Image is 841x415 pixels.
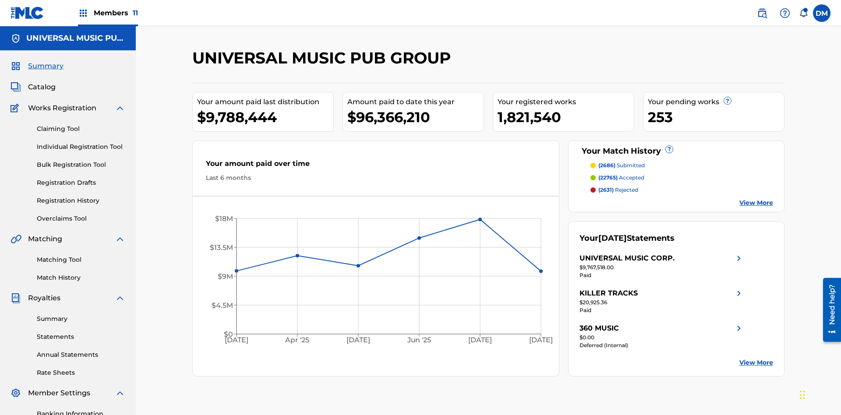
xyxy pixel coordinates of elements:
[800,382,805,408] div: Drag
[753,4,771,22] a: Public Search
[192,48,455,68] h2: UNIVERSAL MUSIC PUB GROUP
[580,299,744,306] div: $20,925.36
[739,358,773,367] a: View More
[780,8,790,18] img: help
[285,336,310,345] tspan: Apr '25
[816,274,841,346] iframe: Resource Center
[347,97,484,107] div: Amount paid to date this year
[11,82,21,92] img: Catalog
[407,336,431,345] tspan: Jun '25
[580,306,744,314] div: Paid
[580,288,744,314] a: KILLER TRACKSright chevron icon$20,925.36Paid
[11,234,21,244] img: Matching
[37,196,125,205] a: Registration History
[78,8,88,18] img: Top Rightsholders
[37,314,125,324] a: Summary
[37,178,125,187] a: Registration Drafts
[598,174,618,181] span: (22765)
[724,97,731,104] span: ?
[28,61,64,71] span: Summary
[115,293,125,303] img: expand
[11,388,21,398] img: Member Settings
[598,186,614,193] span: (2631)
[346,336,370,345] tspan: [DATE]
[598,162,645,169] p: submitted
[28,234,62,244] span: Matching
[468,336,492,345] tspan: [DATE]
[580,271,744,279] div: Paid
[498,107,634,127] div: 1,821,540
[580,288,638,299] div: KILLER TRACKS
[734,288,744,299] img: right chevron icon
[648,107,784,127] div: 253
[666,146,673,153] span: ?
[797,373,841,415] iframe: Chat Widget
[206,158,546,173] div: Your amount paid over time
[115,388,125,398] img: expand
[11,61,64,71] a: SummarySummary
[776,4,794,22] div: Help
[37,273,125,282] a: Match History
[648,97,784,107] div: Your pending works
[813,4,830,22] div: User Menu
[580,341,744,349] div: Deferred (Internal)
[580,323,744,349] a: 360 MUSICright chevron icon$0.00Deferred (Internal)
[11,293,21,303] img: Royalties
[37,124,125,134] a: Claiming Tool
[757,8,767,18] img: search
[530,336,553,345] tspan: [DATE]
[498,97,634,107] div: Your registered works
[734,323,744,334] img: right chevron icon
[28,82,56,92] span: Catalog
[580,334,744,341] div: $0.00
[580,253,744,279] a: UNIVERSAL MUSIC CORP.right chevron icon$9,767,518.00Paid
[37,160,125,169] a: Bulk Registration Tool
[580,145,774,157] div: Your Match History
[212,301,233,309] tspan: $4.5M
[115,103,125,113] img: expand
[739,198,773,207] a: View More
[94,8,138,18] span: Members
[11,61,21,71] img: Summary
[28,388,90,398] span: Member Settings
[224,330,233,338] tspan: $0
[11,82,56,92] a: CatalogCatalog
[28,293,60,303] span: Royalties
[215,215,233,223] tspan: $18M
[580,232,675,244] div: Your Statements
[28,103,96,113] span: Works Registration
[115,234,125,244] img: expand
[26,33,125,43] h5: UNIVERSAL MUSIC PUB GROUP
[799,9,808,18] div: Notifications
[218,272,233,281] tspan: $9M
[11,103,22,113] img: Works Registration
[580,253,675,264] div: UNIVERSAL MUSIC CORP.
[37,368,125,377] a: Rate Sheets
[11,33,21,44] img: Accounts
[225,336,248,345] tspan: [DATE]
[590,162,774,169] a: (2686) submitted
[210,243,233,252] tspan: $13.5M
[598,174,644,182] p: accepted
[133,9,138,17] span: 11
[598,233,627,243] span: [DATE]
[37,214,125,223] a: Overclaims Tool
[347,107,484,127] div: $96,366,210
[37,332,125,341] a: Statements
[590,174,774,182] a: (22765) accepted
[37,255,125,264] a: Matching Tool
[197,107,333,127] div: $9,788,444
[11,7,44,19] img: MLC Logo
[598,186,638,194] p: rejected
[734,253,744,264] img: right chevron icon
[37,350,125,359] a: Annual Statements
[598,162,615,169] span: (2686)
[197,97,333,107] div: Your amount paid last distribution
[37,142,125,151] a: Individual Registration Tool
[206,173,546,183] div: Last 6 months
[590,186,774,194] a: (2631) rejected
[580,323,619,334] div: 360 MUSIC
